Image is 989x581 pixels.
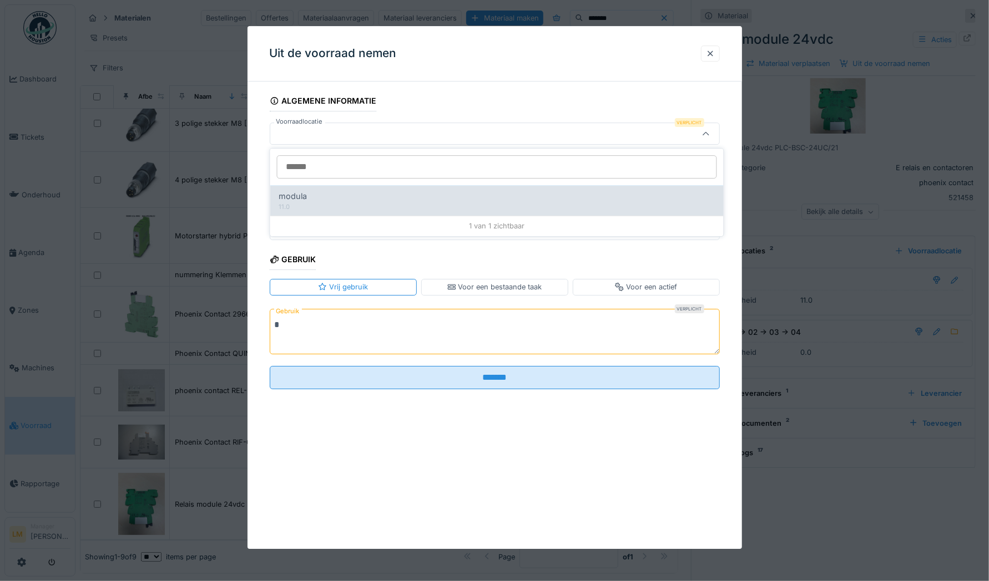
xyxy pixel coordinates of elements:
div: Gebruik [270,251,316,270]
span: modula [279,190,307,202]
div: Voor een actief [615,282,677,292]
h3: Uit de voorraad nemen [270,47,397,60]
div: 1 van 1 zichtbaar [270,216,724,236]
div: Verplicht [675,118,704,127]
div: Voor een bestaande taak [447,282,542,292]
div: 11.0 [279,202,715,212]
label: Voorraadlocatie [274,117,325,126]
div: Verplicht [675,304,704,313]
div: Vrij gebruik [318,282,368,292]
label: Gebruik [274,304,302,318]
div: Algemene informatie [270,93,377,111]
